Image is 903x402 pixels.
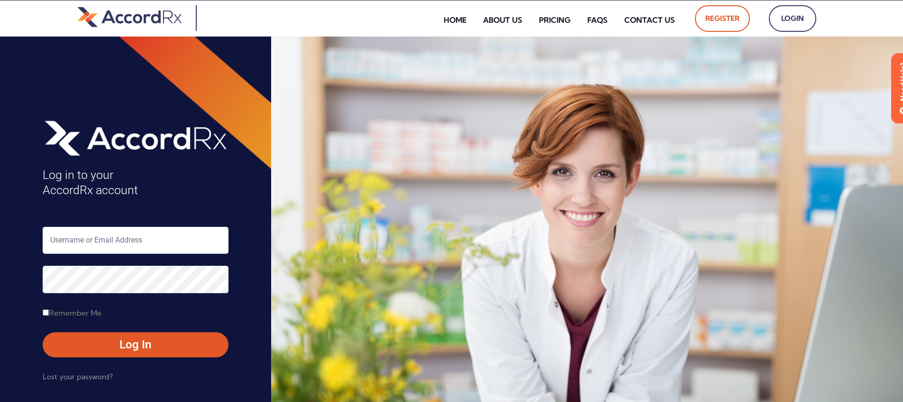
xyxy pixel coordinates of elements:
[476,9,529,31] a: About Us
[77,5,182,28] img: default-logo
[43,227,228,254] input: Username or Email Address
[705,11,739,26] span: Register
[52,337,219,352] span: Log In
[43,168,228,198] h4: Log in to your AccordRx account
[43,332,228,357] button: Log In
[695,5,750,32] a: Register
[532,9,578,31] a: Pricing
[43,305,101,320] label: Remember Me
[437,9,474,31] a: Home
[43,117,228,158] img: AccordRx_logo_header_white
[580,9,615,31] a: FAQs
[769,5,816,32] a: Login
[779,11,806,26] span: Login
[617,9,682,31] a: Contact Us
[43,309,49,316] input: Remember Me
[43,369,113,384] a: Lost your password?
